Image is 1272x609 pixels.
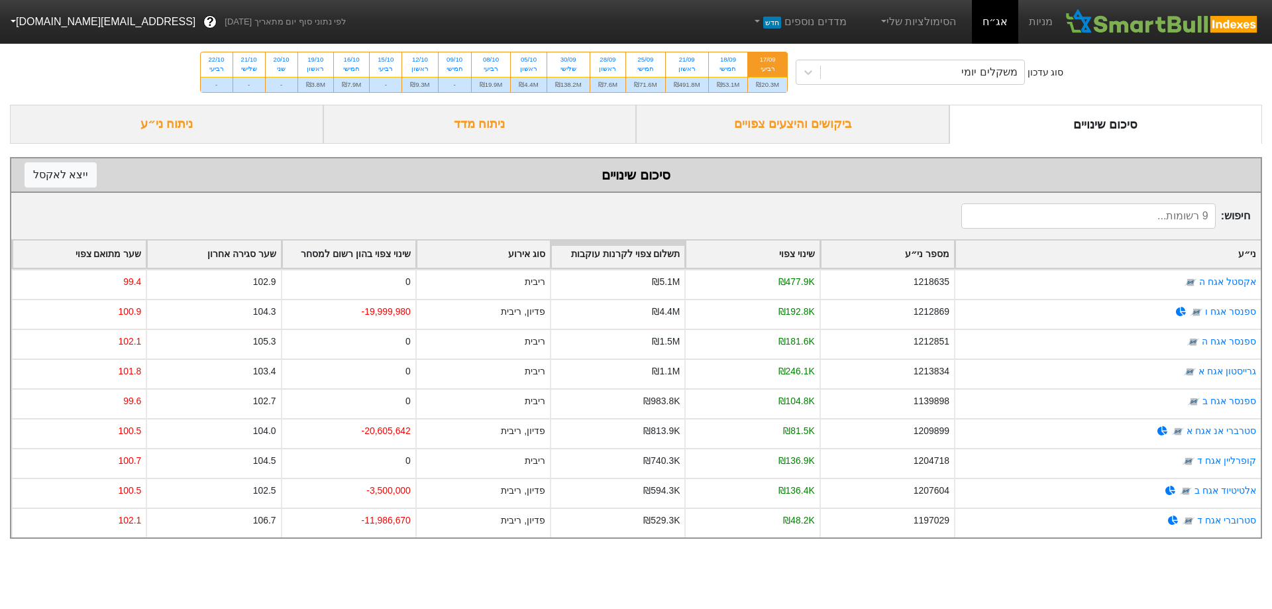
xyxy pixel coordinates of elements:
[674,55,700,64] div: 21/09
[207,13,214,31] span: ?
[547,77,590,92] div: ₪138.2M
[1183,365,1196,378] img: tase link
[1197,455,1256,466] a: קופרליין אגח ד
[763,17,781,28] span: חדש
[342,64,361,74] div: חמישי
[1205,306,1256,317] a: ספנסר אגח ו
[636,105,949,144] div: ביקושים והיצעים צפויים
[525,364,545,378] div: ריבית
[1187,425,1256,436] a: סטרברי אנ אגח א
[643,424,680,438] div: ₪813.9K
[370,77,401,92] div: -
[118,454,141,468] div: 100.7
[225,15,346,28] span: לפי נתוני סוף יום מתאריך [DATE]
[555,64,582,74] div: שלישי
[1063,9,1261,35] img: SmartBull
[417,241,550,268] div: Toggle SortBy
[118,484,141,498] div: 100.5
[405,364,411,378] div: 0
[914,335,949,349] div: 1212851
[123,275,141,289] div: 99.4
[914,424,949,438] div: 1209899
[1197,515,1256,526] a: סטרוברי אגח ד
[626,77,665,92] div: ₪71.6M
[501,484,545,498] div: פדיון, ריבית
[253,305,276,319] div: 104.3
[501,305,545,319] div: פדיון, ריבית
[378,64,394,74] div: רביעי
[1199,276,1256,287] a: אקסטל אגח ה
[274,64,290,74] div: שני
[783,514,814,527] div: ₪48.2K
[873,9,962,35] a: הסימולציות שלי
[778,305,815,319] div: ₪192.8K
[480,55,503,64] div: 08/10
[961,64,1017,80] div: משקלים יומי
[519,55,538,64] div: 05/10
[118,514,141,527] div: 102.1
[306,55,325,64] div: 19/10
[266,77,297,92] div: -
[652,305,680,319] div: ₪4.4M
[10,105,323,144] div: ניתוח ני״ע
[643,394,680,408] div: ₪983.8K
[643,514,680,527] div: ₪529.3K
[209,64,225,74] div: רביעי
[253,514,276,527] div: 106.7
[241,64,257,74] div: שלישי
[306,64,325,74] div: ראשון
[525,275,545,289] div: ריבית
[274,55,290,64] div: 20/10
[914,484,949,498] div: 1207604
[253,335,276,349] div: 105.3
[118,364,141,378] div: 101.8
[253,394,276,408] div: 102.7
[914,454,949,468] div: 1204718
[253,454,276,468] div: 104.5
[717,55,740,64] div: 18/09
[201,77,233,92] div: -
[362,305,411,319] div: -19,999,980
[13,241,146,268] div: Toggle SortBy
[643,484,680,498] div: ₪594.3K
[686,241,819,268] div: Toggle SortBy
[123,394,141,408] div: 99.6
[555,55,582,64] div: 30/09
[118,305,141,319] div: 100.9
[598,64,617,74] div: ראשון
[634,64,657,74] div: חמישי
[410,55,429,64] div: 12/10
[511,77,546,92] div: ₪4.4M
[747,9,852,35] a: מדדים נוספיםחדש
[1182,514,1195,527] img: tase link
[402,77,437,92] div: ₪9.3M
[1187,395,1200,408] img: tase link
[405,454,411,468] div: 0
[25,162,97,188] button: ייצא לאקסל
[447,64,463,74] div: חמישי
[1182,455,1195,468] img: tase link
[253,364,276,378] div: 103.4
[674,64,700,74] div: ראשון
[756,55,779,64] div: 17/09
[778,275,815,289] div: ₪477.9K
[1184,276,1197,289] img: tase link
[282,241,415,268] div: Toggle SortBy
[914,394,949,408] div: 1139898
[914,305,949,319] div: 1212869
[241,55,257,64] div: 21/10
[778,335,815,349] div: ₪181.6K
[525,335,545,349] div: ריבית
[362,514,411,527] div: -11,986,670
[253,424,276,438] div: 104.0
[233,77,265,92] div: -
[955,241,1261,268] div: Toggle SortBy
[480,64,503,74] div: רביעי
[253,275,276,289] div: 102.9
[778,394,815,408] div: ₪104.8K
[525,394,545,408] div: ריבית
[756,64,779,74] div: רביעי
[1198,366,1256,376] a: גרייסטון אגח א
[1202,336,1256,347] a: ספנסר אגח ה
[362,424,411,438] div: -20,605,642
